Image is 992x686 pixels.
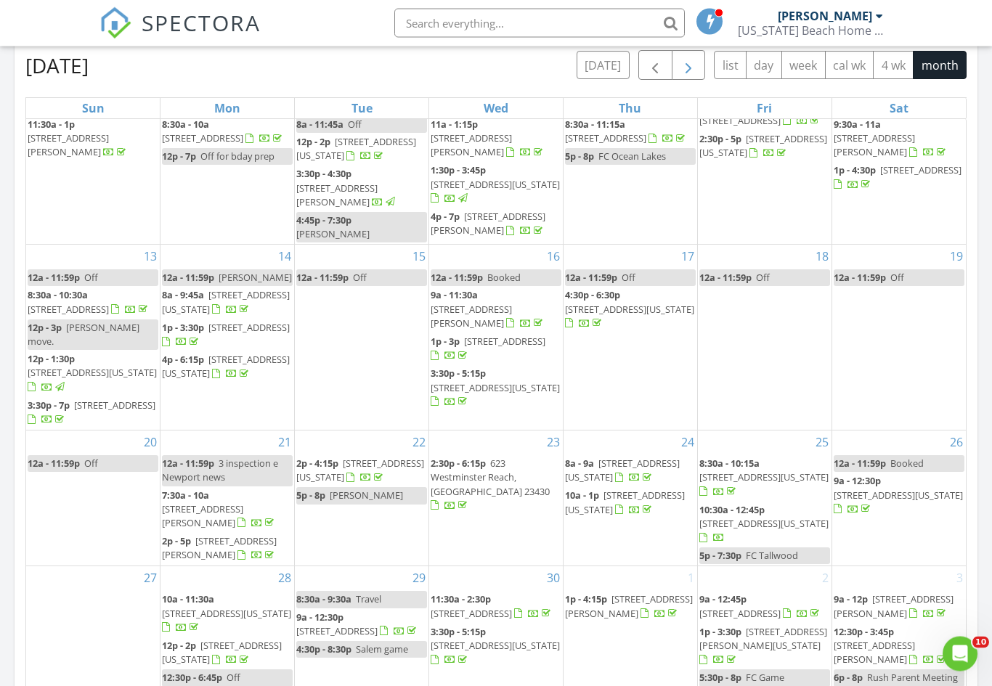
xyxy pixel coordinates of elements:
td: Go to April 23, 2025 [429,431,564,567]
span: 3:30p - 5:15p [431,626,486,639]
a: 9a - 11:30a [STREET_ADDRESS][PERSON_NAME] [431,289,545,330]
a: Friday [754,99,775,119]
a: 11a - 1:15p [STREET_ADDRESS][PERSON_NAME] [431,117,561,163]
span: [STREET_ADDRESS][PERSON_NAME] [834,593,954,620]
span: [STREET_ADDRESS][US_STATE] [162,608,291,621]
a: 3:30p - 5:15p [STREET_ADDRESS][US_STATE] [431,626,560,666]
td: Go to April 9, 2025 [429,74,564,245]
a: Go to April 18, 2025 [813,245,832,269]
span: 12a - 11:59p [162,271,214,285]
span: 9a - 12:30p [296,611,343,624]
a: 9a - 12:30p [STREET_ADDRESS][US_STATE] [834,473,964,519]
a: 8:30a - 11:15a [STREET_ADDRESS] [565,118,688,145]
span: 5:30p - 8p [699,671,741,685]
span: Off [353,271,367,285]
td: Go to April 17, 2025 [563,245,697,431]
a: 9a - 12:30p [STREET_ADDRESS] [296,611,419,638]
a: Go to April 19, 2025 [947,245,966,269]
a: 1p - 3p [STREET_ADDRESS] [431,335,545,362]
span: [STREET_ADDRESS][US_STATE] [565,489,685,516]
span: [STREET_ADDRESS][PERSON_NAME][US_STATE] [699,626,827,653]
a: 10a - 1p [STREET_ADDRESS][US_STATE] [565,489,685,516]
span: 8:30a - 10:30a [28,289,88,302]
span: 4:30p - 8:30p [296,643,351,656]
a: 9a - 12:30p [STREET_ADDRESS][US_STATE] [834,475,963,515]
a: 2p - 4:15p [STREET_ADDRESS][US_STATE] [296,457,424,484]
a: 4p - 6:15p [STREET_ADDRESS][US_STATE] [162,354,290,380]
span: 5p - 7:30p [699,550,741,563]
a: 1p - 4:15p [STREET_ADDRESS][PERSON_NAME] [565,592,696,623]
span: 5p - 8p [565,150,594,163]
span: [STREET_ADDRESS][US_STATE] [431,640,560,653]
span: [STREET_ADDRESS][PERSON_NAME] [296,182,378,209]
td: Go to April 18, 2025 [697,245,832,431]
td: Go to April 6, 2025 [26,74,160,245]
a: 1p - 3p [STREET_ADDRESS] [431,334,561,365]
span: 4:45p - 7:30p [296,214,351,227]
a: 2p - 5p [STREET_ADDRESS][PERSON_NAME] [162,534,293,565]
a: 8:30a - 11:15a [STREET_ADDRESS] [565,117,696,148]
span: 623 Westminster Reach, [GEOGRAPHIC_DATA] 23430 [431,457,550,498]
a: Go to April 22, 2025 [410,431,428,454]
a: 12:30p - 3:45p [STREET_ADDRESS][PERSON_NAME] [834,624,964,670]
span: [STREET_ADDRESS][US_STATE] [431,179,560,192]
td: Go to April 13, 2025 [26,245,160,431]
span: 3 inspection e Newport news [162,457,278,484]
a: 12p - 1:30p [STREET_ADDRESS][US_STATE] [28,351,158,397]
span: 12p - 7p [162,150,196,163]
a: 10:30a - 12:45p [STREET_ADDRESS][US_STATE] [699,502,830,548]
span: [STREET_ADDRESS][US_STATE] [296,457,424,484]
span: 12p - 2p [162,640,196,653]
span: [STREET_ADDRESS][US_STATE] [565,303,694,317]
span: Booked [487,271,521,285]
span: [STREET_ADDRESS][US_STATE] [296,136,416,163]
a: 3:30p - 5:15p [STREET_ADDRESS][US_STATE] [431,367,560,408]
button: week [781,52,826,80]
span: [STREET_ADDRESS] [699,115,781,128]
span: 9:30a - 11a [834,118,881,131]
a: 8a - 9:45a [STREET_ADDRESS][US_STATE] [162,287,293,319]
a: 1p - 4:15p [STREET_ADDRESS][PERSON_NAME] [565,593,693,620]
span: [STREET_ADDRESS] [28,303,109,317]
a: 8:30a - 10a [STREET_ADDRESS] [162,117,293,148]
span: 12:30p - 6:45p [162,671,222,685]
a: Go to April 27, 2025 [141,567,160,590]
span: Off for bday prep [200,150,275,163]
a: 10a - 1p [STREET_ADDRESS][US_STATE] [565,488,696,519]
span: 8:30a - 10a [162,118,209,131]
span: [STREET_ADDRESS][US_STATE] [834,489,963,502]
a: 1:30p - 3:45p [STREET_ADDRESS][US_STATE] [431,163,561,208]
span: [STREET_ADDRESS][US_STATE] [162,354,290,380]
a: 8:30a - 10:30a [STREET_ADDRESS] [28,287,158,319]
a: 12p - 1:30p [STREET_ADDRESS][US_STATE] [28,353,157,393]
span: FC Ocean Lakes [598,150,666,163]
span: 4:30p - 6:30p [565,289,620,302]
a: 8:30a - 10:30a [STREET_ADDRESS] [28,289,150,316]
a: [STREET_ADDRESS] [699,101,822,128]
span: [STREET_ADDRESS] [162,132,243,145]
span: [STREET_ADDRESS] [565,132,646,145]
span: 8a - 9:45a [162,289,204,302]
span: 2p - 5p [162,535,191,548]
span: [STREET_ADDRESS] [74,399,155,412]
a: 3:30p - 5:15p [STREET_ADDRESS][US_STATE] [431,366,561,412]
span: [STREET_ADDRESS] [296,625,378,638]
span: 9a - 12p [834,593,868,606]
span: [STREET_ADDRESS] [208,322,290,335]
a: 4p - 7p [STREET_ADDRESS][PERSON_NAME] [431,209,561,240]
img: The Best Home Inspection Software - Spectora [99,7,131,39]
div: [PERSON_NAME] [778,9,872,23]
span: 11a - 1:15p [431,118,478,131]
span: 9a - 12:45p [699,593,747,606]
td: Go to April 25, 2025 [697,431,832,567]
span: 2:30p - 5p [699,133,741,146]
a: 1:30p - 3:45p [STREET_ADDRESS][US_STATE] [431,164,560,205]
a: 1p - 3:30p [STREET_ADDRESS] [162,322,290,348]
span: 12a - 11:59p [699,271,752,285]
span: [STREET_ADDRESS][US_STATE] [162,289,290,316]
span: Off [227,671,240,685]
a: 1p - 4:30p [STREET_ADDRESS] [834,164,961,191]
td: Go to April 12, 2025 [832,74,966,245]
span: 12a - 11:59p [28,457,80,470]
span: [STREET_ADDRESS][PERSON_NAME] [431,132,512,159]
